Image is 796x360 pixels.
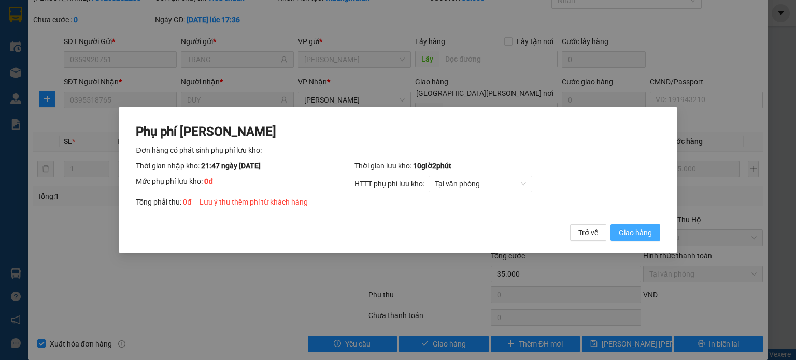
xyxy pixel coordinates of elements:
[578,227,598,238] span: Trở về
[183,198,191,206] span: 0 đ
[136,124,276,139] span: Phụ phí [PERSON_NAME]
[354,160,660,171] div: Thời gian lưu kho:
[570,224,606,241] button: Trở về
[136,176,354,192] div: Mức phụ phí lưu kho:
[201,162,261,170] span: 21:47 ngày [DATE]
[136,196,660,208] div: Tổng phải thu:
[200,198,308,206] span: Lưu ý thu thêm phí từ khách hàng
[610,224,660,241] button: Giao hàng
[136,145,660,156] div: Đơn hàng có phát sinh phụ phí lưu kho:
[413,162,451,170] span: 10 giờ 2 phút
[136,160,354,171] div: Thời gian nhập kho:
[435,176,526,192] span: Tại văn phòng
[354,176,660,192] div: HTTT phụ phí lưu kho:
[619,227,652,238] span: Giao hàng
[204,177,213,185] span: 0 đ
